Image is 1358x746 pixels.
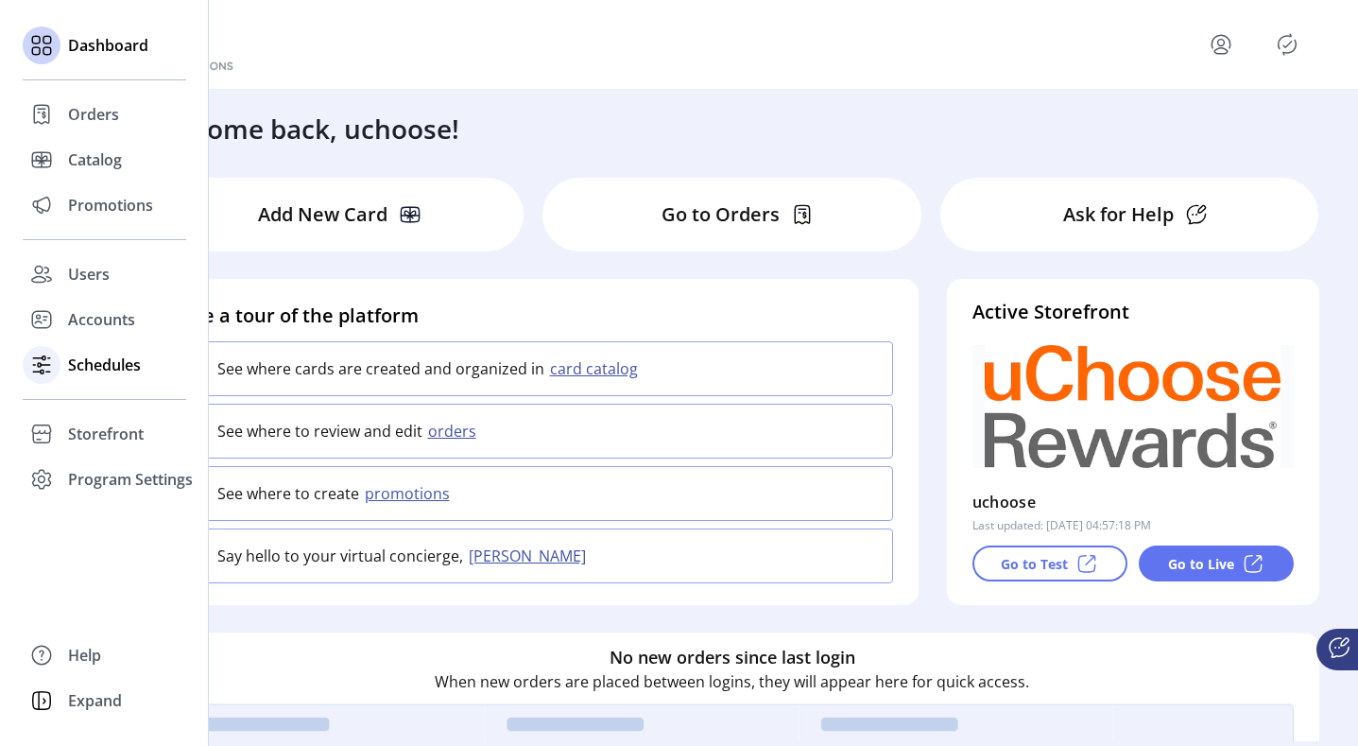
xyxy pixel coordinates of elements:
[68,263,110,286] span: Users
[972,298,1294,326] h4: Active Storefront
[463,545,597,567] button: [PERSON_NAME]
[662,200,780,229] p: Go to Orders
[68,148,122,171] span: Catalog
[544,357,649,380] button: card catalog
[68,308,135,331] span: Accounts
[146,109,459,148] h3: Welcome back, uchoose!
[68,34,148,57] span: Dashboard
[1168,554,1234,574] p: Go to Live
[359,482,461,505] button: promotions
[217,357,544,380] p: See where cards are created and organized in
[422,420,488,442] button: orders
[217,482,359,505] p: See where to create
[258,200,387,229] p: Add New Card
[68,423,144,445] span: Storefront
[1001,554,1068,574] p: Go to Test
[972,517,1151,534] p: Last updated: [DATE] 04:57:18 PM
[435,670,1029,693] p: When new orders are placed between logins, they will appear here for quick access.
[217,545,463,567] p: Say hello to your virtual concierge,
[1206,29,1236,60] button: menu
[68,354,141,376] span: Schedules
[217,420,422,442] p: See where to review and edit
[68,103,119,126] span: Orders
[68,194,153,217] span: Promotions
[1063,200,1174,229] p: Ask for Help
[68,468,193,491] span: Program Settings
[68,644,101,667] span: Help
[972,487,1037,517] p: uchoose
[68,689,122,712] span: Expand
[610,645,855,670] h6: No new orders since last login
[1272,29,1302,60] button: Publisher Panel
[171,302,893,330] h4: Take a tour of the platform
